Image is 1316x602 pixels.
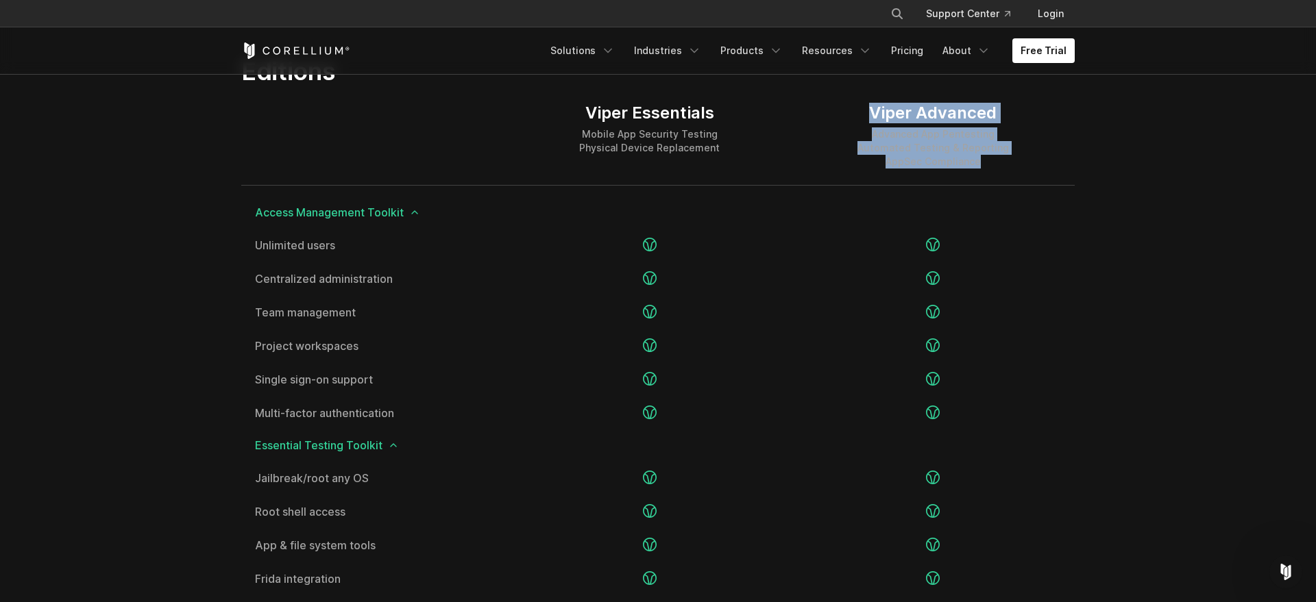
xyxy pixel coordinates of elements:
a: Jailbreak/root any OS [255,473,494,484]
div: Advanced App Pentesting Automated Testing & Reporting AppSec Compliance [857,127,1009,168]
a: Resources [794,38,880,63]
iframe: Intercom live chat [1269,555,1302,588]
a: Centralized administration [255,273,494,284]
a: Root shell access [255,506,494,517]
a: About [934,38,999,63]
a: Solutions [542,38,623,63]
a: Frida integration [255,573,494,584]
span: Access Management Toolkit [255,207,1061,218]
a: Project workspaces [255,340,494,351]
a: Single sign-on support [255,374,494,385]
div: Viper Advanced [857,103,1009,123]
div: Navigation Menu [542,38,1075,63]
div: Mobile App Security Testing Physical Device Replacement [579,127,720,155]
a: Corellium Home [241,42,350,59]
a: App & file system tools [255,540,494,551]
button: Search [885,1,910,26]
a: Free Trial [1012,38,1075,63]
a: Products [712,38,791,63]
a: Login [1027,1,1075,26]
a: Multi-factor authentication [255,407,494,418]
a: Industries [626,38,709,63]
div: Navigation Menu [874,1,1075,26]
a: Support Center [915,1,1021,26]
div: Viper Essentials [579,103,720,123]
a: Pricing [883,38,931,63]
span: Essential Testing Toolkit [255,440,1061,451]
a: Unlimited users [255,240,494,251]
a: Team management [255,307,494,318]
